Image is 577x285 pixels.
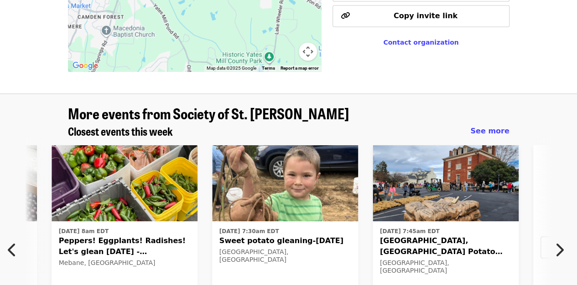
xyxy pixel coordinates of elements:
[8,241,17,258] i: chevron-left icon
[59,259,190,266] div: Mebane, [GEOGRAPHIC_DATA]
[68,102,349,123] span: More events from Society of St. [PERSON_NAME]
[470,126,509,135] span: See more
[219,227,279,235] time: [DATE] 7:30am EDT
[59,235,190,257] span: Peppers! Eggplants! Radishes! Let's glean [DATE] - [GEOGRAPHIC_DATA], 8 am.
[380,227,440,235] time: [DATE] 7:45am EDT
[219,235,351,246] span: Sweet potato gleaning-[DATE]
[70,60,100,71] a: Open this area in Google Maps (opens a new window)
[394,11,457,20] span: Copy invite link
[68,124,173,137] a: Closest events this week
[333,5,509,27] button: Copy invite link
[380,259,511,274] div: [GEOGRAPHIC_DATA], [GEOGRAPHIC_DATA]
[68,122,173,138] span: Closest events this week
[380,235,511,257] span: [GEOGRAPHIC_DATA], [GEOGRAPHIC_DATA] Potato Drop!
[61,124,517,137] div: Closest events this week
[52,145,198,221] img: Peppers! Eggplants! Radishes! Let's glean Monday 9/29/2025 - Cedar Grove NC, 8 am. organized by S...
[299,42,317,61] button: Map camera controls
[219,248,351,263] div: [GEOGRAPHIC_DATA], [GEOGRAPHIC_DATA]
[281,66,319,71] a: Report a map error
[547,237,577,262] button: Next item
[262,66,275,71] a: Terms (opens in new tab)
[59,227,109,235] time: [DATE] 8am EDT
[70,60,100,71] img: Google
[383,39,458,46] a: Contact organization
[555,241,564,258] i: chevron-right icon
[207,66,256,71] span: Map data ©2025 Google
[212,145,358,221] img: Sweet potato gleaning-Monday organized by Society of St. Andrew
[470,125,509,136] a: See more
[373,145,519,221] img: Farmville, VA Potato Drop! organized by Society of St. Andrew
